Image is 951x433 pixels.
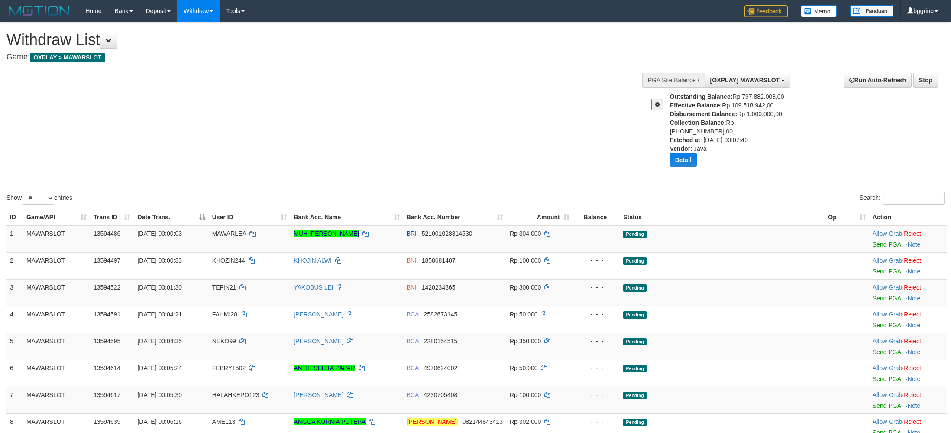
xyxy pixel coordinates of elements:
div: - - - [576,391,617,399]
span: Pending [623,231,647,238]
td: · [869,387,947,413]
a: Note [908,322,921,329]
th: Bank Acc. Number: activate to sort column ascending [403,209,506,225]
a: Send PGA [873,375,901,382]
td: 3 [6,279,23,306]
span: Pending [623,338,647,345]
span: Pending [623,419,647,426]
a: Reject [904,311,921,318]
th: Amount: activate to sort column ascending [506,209,573,225]
span: Pending [623,311,647,319]
a: Allow Grab [873,284,902,291]
a: Allow Grab [873,230,902,237]
b: Vendor [670,145,690,152]
a: [PERSON_NAME] [294,391,343,398]
span: Copy 4230705408 to clipboard [424,391,457,398]
a: ANGGA KURNIA PUTERA [294,418,366,425]
th: Action [869,209,947,225]
td: MAWARSLOT [23,387,90,413]
a: YAKOBUS LEI [294,284,333,291]
span: · [873,284,904,291]
span: · [873,230,904,237]
span: MAWARLEA [212,230,246,237]
span: BNI [407,284,417,291]
img: MOTION_logo.png [6,4,72,17]
td: · [869,306,947,333]
a: Send PGA [873,402,901,409]
span: Copy 2280154515 to clipboard [424,338,457,345]
a: Allow Grab [873,391,902,398]
span: Pending [623,257,647,265]
b: Fetched at [670,137,700,143]
span: [DATE] 00:05:24 [137,365,181,371]
div: PGA Site Balance / [642,73,705,88]
label: Search: [860,192,945,205]
span: · [873,338,904,345]
td: 6 [6,360,23,387]
span: Copy 2582673145 to clipboard [424,311,457,318]
td: MAWARSLOT [23,360,90,387]
span: Rp 350.000 [510,338,541,345]
td: · [869,279,947,306]
span: HALAHKEPO123 [212,391,259,398]
b: Disbursement Balance: [670,111,738,117]
a: Send PGA [873,241,901,248]
td: · [869,333,947,360]
span: NEKO99 [212,338,236,345]
b: Collection Balance: [670,119,726,126]
div: - - - [576,337,617,345]
span: Rp 50.000 [510,365,538,371]
span: Rp 100.000 [510,257,541,264]
img: panduan.png [850,5,893,17]
span: Pending [623,284,647,292]
a: Allow Grab [873,311,902,318]
input: Search: [883,192,945,205]
a: KHOJIN ALWI [294,257,332,264]
span: AMEL13 [212,418,236,425]
th: Status [620,209,825,225]
a: Reject [904,257,921,264]
span: [DATE] 00:01:30 [137,284,181,291]
img: Button%20Memo.svg [801,5,837,17]
a: Allow Grab [873,338,902,345]
div: - - - [576,310,617,319]
td: MAWARSLOT [23,252,90,279]
a: Note [908,241,921,248]
button: [OXPLAY] MAWARSLOT [705,73,790,88]
span: Rp 300.000 [510,284,541,291]
th: Balance [573,209,620,225]
td: MAWARSLOT [23,279,90,306]
span: [DATE] 00:05:30 [137,391,181,398]
a: Run Auto-Refresh [844,73,912,88]
span: BCA [407,391,419,398]
span: [DATE] 00:06:16 [137,418,181,425]
span: KHOZIN244 [212,257,245,264]
a: Allow Grab [873,418,902,425]
td: MAWARSLOT [23,306,90,333]
td: 7 [6,387,23,413]
a: Allow Grab [873,257,902,264]
span: Pending [623,365,647,372]
span: 13594639 [94,418,120,425]
th: Game/API: activate to sort column ascending [23,209,90,225]
th: Trans ID: activate to sort column ascending [90,209,134,225]
a: [PERSON_NAME] [294,311,343,318]
span: Rp 50.000 [510,311,538,318]
h4: Game: [6,53,625,62]
th: User ID: activate to sort column ascending [209,209,291,225]
span: OXPLAY > MAWARSLOT [30,53,105,62]
select: Showentries [22,192,54,205]
td: 2 [6,252,23,279]
span: 13594595 [94,338,120,345]
a: Send PGA [873,295,901,302]
span: BNI [407,257,417,264]
td: 1 [6,225,23,253]
button: Detail [670,153,697,167]
td: · [869,252,947,279]
label: Show entries [6,192,72,205]
span: [OXPLAY] MAWARSLOT [710,77,780,84]
span: · [873,257,904,264]
a: Note [908,348,921,355]
div: - - - [576,417,617,426]
span: 13594591 [94,311,120,318]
